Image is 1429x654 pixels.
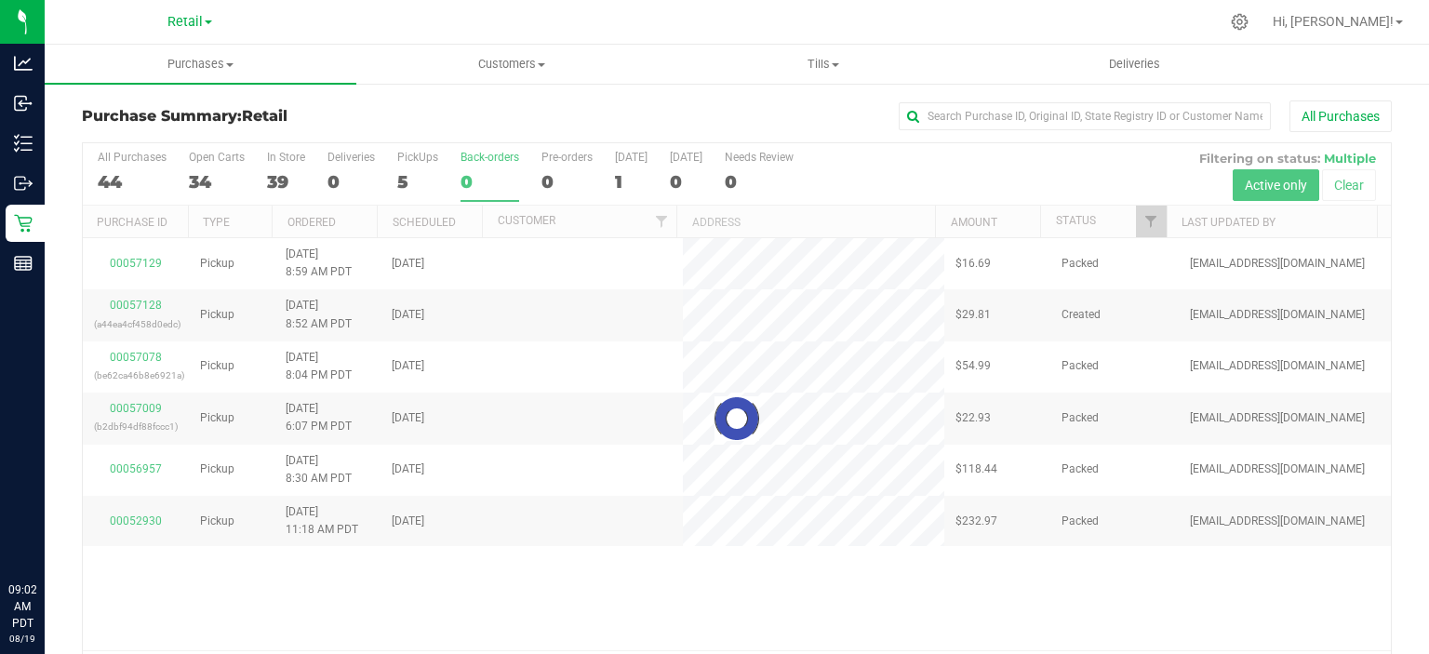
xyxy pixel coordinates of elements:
span: Purchases [45,56,356,73]
span: Tills [669,56,979,73]
span: Retail [167,14,203,30]
inline-svg: Reports [14,254,33,273]
a: Purchases [45,45,356,84]
inline-svg: Retail [14,214,33,233]
span: Hi, [PERSON_NAME]! [1273,14,1394,29]
span: Retail [242,107,287,125]
inline-svg: Outbound [14,174,33,193]
div: Manage settings [1228,13,1251,31]
button: All Purchases [1289,100,1392,132]
a: Customers [356,45,668,84]
span: Deliveries [1084,56,1185,73]
p: 09:02 AM PDT [8,581,36,632]
a: Deliveries [979,45,1290,84]
p: 08/19 [8,632,36,646]
h3: Purchase Summary: [82,108,518,125]
inline-svg: Inventory [14,134,33,153]
inline-svg: Analytics [14,54,33,73]
inline-svg: Inbound [14,94,33,113]
iframe: Resource center [19,505,74,561]
input: Search Purchase ID, Original ID, State Registry ID or Customer Name... [899,102,1271,130]
a: Tills [668,45,980,84]
span: Customers [357,56,667,73]
iframe: Resource center unread badge [55,502,77,525]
